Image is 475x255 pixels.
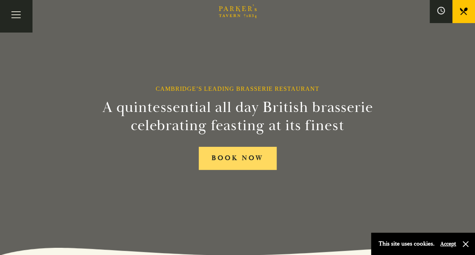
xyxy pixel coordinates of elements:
button: Accept [440,240,456,247]
h2: A quintessential all day British brasserie celebrating feasting at its finest [65,98,410,135]
button: Close and accept [462,240,469,248]
p: This site uses cookies. [379,238,435,249]
h1: Cambridge’s Leading Brasserie Restaurant [156,85,319,92]
a: BOOK NOW [199,147,277,170]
